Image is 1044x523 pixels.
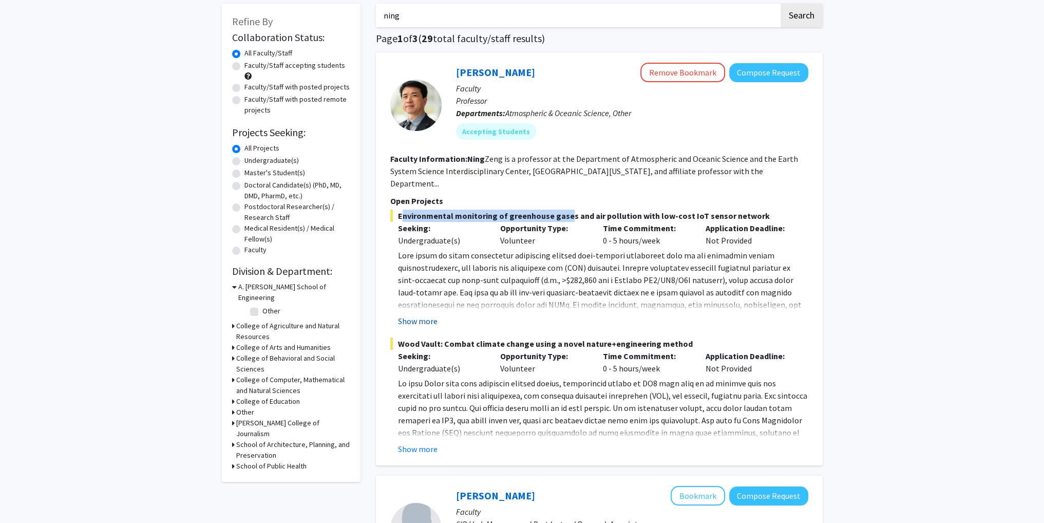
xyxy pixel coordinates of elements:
b: Departments: [456,108,505,118]
label: All Faculty/Staff [244,48,292,59]
label: Postdoctoral Researcher(s) / Research Staff [244,201,350,223]
a: [PERSON_NAME] [456,66,535,79]
button: Add Priscila Alves to Bookmarks [671,486,725,506]
div: Undergraduate(s) [398,234,485,247]
span: Refine By [232,15,273,28]
h3: College of Agriculture and Natural Resources [236,321,350,342]
h3: College of Education [236,396,300,407]
p: Application Deadline: [706,350,793,362]
span: 3 [412,32,418,45]
span: Wood Vault: Combat climate change using a novel nature+engineering method [390,338,808,350]
label: Medical Resident(s) / Medical Fellow(s) [244,223,350,245]
span: 1 [397,32,403,45]
div: 0 - 5 hours/week [595,350,698,375]
h3: College of Behavioral and Social Sciences [236,353,350,375]
span: Atmospheric & Oceanic Science, Other [505,108,631,118]
p: Faculty [456,506,808,518]
h3: College of Arts and Humanities [236,342,331,353]
div: Volunteer [492,222,595,247]
fg-read-more: Zeng is a professor at the Department of Atmospheric and Oceanic Science and the Earth System Sci... [390,154,798,189]
p: Time Commitment: [603,222,690,234]
h3: College of Computer, Mathematical and Natural Sciences [236,375,350,396]
p: Professor [456,95,808,107]
a: [PERSON_NAME] [456,489,535,502]
div: Undergraduate(s) [398,362,485,375]
span: 29 [422,32,433,45]
div: Volunteer [492,350,595,375]
label: Doctoral Candidate(s) (PhD, MD, DMD, PharmD, etc.) [244,180,350,201]
label: Faculty/Staff with posted projects [244,82,350,92]
h3: School of Architecture, Planning, and Preservation [236,439,350,461]
b: Faculty Information: [390,154,467,164]
h3: [PERSON_NAME] College of Journalism [236,418,350,439]
input: Search Keywords [376,4,779,27]
button: Compose Request to Priscila Alves [729,487,808,506]
p: Lore ipsum do sitam consectetur adipiscing elitsed doei-tempori utlaboreet dolo ma ali enimadmin ... [398,249,808,422]
label: Faculty/Staff accepting students [244,60,345,71]
b: Ning [467,154,485,164]
span: Environmental monitoring of greenhouse gases and air pollution with low-cost IoT sensor network [390,210,808,222]
iframe: Chat [8,477,44,515]
h3: A. [PERSON_NAME] School of Engineering [238,282,350,303]
p: Open Projects [390,195,808,207]
button: Show more [398,315,438,327]
h2: Division & Department: [232,265,350,277]
label: Faculty [244,245,267,255]
label: Undergraduate(s) [244,155,299,166]
h1: Page of ( total faculty/staff results) [376,32,823,45]
button: Show more [398,443,438,455]
h3: School of Public Health [236,461,307,472]
label: Other [262,306,280,316]
mat-chip: Accepting Students [456,123,536,140]
div: Not Provided [698,350,801,375]
h3: Other [236,407,254,418]
label: Master's Student(s) [244,167,305,178]
p: Opportunity Type: [500,222,587,234]
p: Time Commitment: [603,350,690,362]
p: Opportunity Type: [500,350,587,362]
button: Compose Request to Ning Zeng [729,63,808,82]
button: Remove Bookmark [640,63,725,82]
button: Search [781,4,823,27]
label: All Projects [244,143,279,154]
div: Not Provided [698,222,801,247]
div: 0 - 5 hours/week [595,222,698,247]
h2: Collaboration Status: [232,31,350,44]
p: Application Deadline: [706,222,793,234]
p: Faculty [456,82,808,95]
p: Seeking: [398,222,485,234]
label: Faculty/Staff with posted remote projects [244,94,350,116]
h2: Projects Seeking: [232,126,350,139]
p: Seeking: [398,350,485,362]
